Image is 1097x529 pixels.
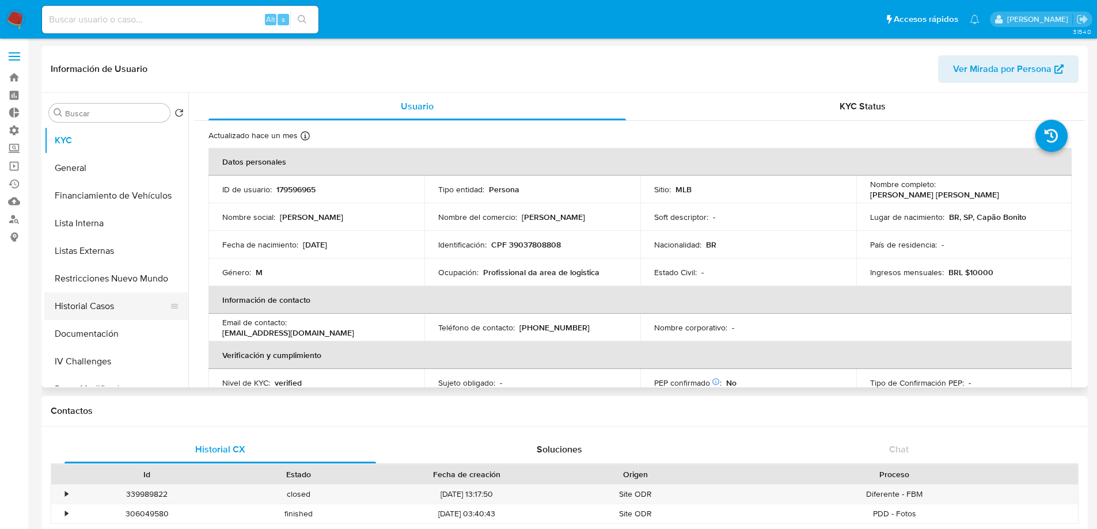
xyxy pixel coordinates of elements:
div: • [65,508,68,519]
div: 339989822 [71,485,223,504]
th: Verificación y cumplimiento [208,341,1072,369]
p: Nombre completo : [870,179,936,189]
div: • [65,489,68,500]
p: - [713,212,715,222]
p: [PERSON_NAME] [PERSON_NAME] [870,189,999,200]
span: s [282,14,285,25]
p: Identificación : [438,239,487,250]
a: Notificaciones [970,14,980,24]
button: Volver al orden por defecto [174,108,184,121]
div: Proceso [719,469,1070,480]
p: BR [706,239,716,250]
button: IV Challenges [44,348,188,375]
p: Estado Civil : [654,267,697,277]
p: CPF 39037808808 [491,239,561,250]
p: [DATE] [303,239,327,250]
span: Alt [266,14,275,25]
div: Site ODR [560,504,711,523]
p: No [726,378,737,388]
button: Listas Externas [44,237,188,265]
span: KYC Status [840,100,886,113]
div: Id [79,469,215,480]
span: Ver Mirada por Persona [953,55,1052,83]
div: 306049580 [71,504,223,523]
h1: Información de Usuario [51,63,147,75]
p: Nombre social : [222,212,275,222]
button: Ver Mirada por Persona [938,55,1079,83]
th: Datos personales [208,148,1072,176]
th: Información de contacto [208,286,1072,314]
p: Lugar de nacimiento : [870,212,944,222]
p: Sujeto obligado : [438,378,495,388]
p: Nombre del comercio : [438,212,517,222]
p: Soft descriptor : [654,212,708,222]
span: Accesos rápidos [894,13,958,25]
p: Profissional da area de logistica [483,267,599,277]
p: [PERSON_NAME] [280,212,343,222]
p: Email de contacto : [222,317,287,328]
p: - [701,267,704,277]
p: País de residencia : [870,239,937,250]
button: KYC [44,127,188,154]
p: - [969,378,971,388]
p: - [942,239,944,250]
div: [DATE] 13:17:50 [374,485,560,504]
p: Nivel de KYC : [222,378,270,388]
button: Financiamiento de Vehículos [44,182,188,210]
p: Nacionalidad : [654,239,701,250]
p: M [256,267,263,277]
div: [DATE] 03:40:43 [374,504,560,523]
span: Usuario [401,100,434,113]
div: Fecha de creación [382,469,552,480]
div: closed [223,485,374,504]
input: Buscar usuario o caso... [42,12,318,27]
p: - [500,378,502,388]
button: Restricciones Nuevo Mundo [44,265,188,292]
a: Salir [1076,13,1088,25]
p: Teléfono de contacto : [438,322,515,333]
p: verified [275,378,302,388]
p: BR, SP, Capão Bonito [949,212,1026,222]
button: Buscar [54,108,63,117]
span: Soluciones [537,443,582,456]
p: Tipo de Confirmación PEP : [870,378,964,388]
p: 179596965 [276,184,316,195]
p: [PERSON_NAME] [522,212,585,222]
p: [PHONE_NUMBER] [519,322,590,333]
button: Datos Modificados [44,375,188,403]
div: finished [223,504,374,523]
h1: Contactos [51,405,1079,417]
div: Origen [568,469,703,480]
p: Fecha de nacimiento : [222,239,298,250]
button: Lista Interna [44,210,188,237]
p: PEP confirmado : [654,378,722,388]
p: nicolas.tyrkiel@mercadolibre.com [1007,14,1072,25]
div: Diferente - FBM [711,485,1078,504]
p: Ocupación : [438,267,479,277]
p: MLB [675,184,692,195]
p: Género : [222,267,251,277]
div: Site ODR [560,485,711,504]
button: Documentación [44,320,188,348]
button: Historial Casos [44,292,179,320]
p: Sitio : [654,184,671,195]
input: Buscar [65,108,165,119]
p: Nombre corporativo : [654,322,727,333]
span: Historial CX [195,443,245,456]
span: Chat [889,443,909,456]
p: Tipo entidad : [438,184,484,195]
p: Persona [489,184,519,195]
p: Actualizado hace un mes [208,130,298,141]
div: Estado [231,469,366,480]
p: ID de usuario : [222,184,272,195]
button: search-icon [290,12,314,28]
p: BRL $10000 [948,267,993,277]
div: PDD - Fotos [711,504,1078,523]
p: - [732,322,734,333]
p: Ingresos mensuales : [870,267,944,277]
p: [EMAIL_ADDRESS][DOMAIN_NAME] [222,328,354,338]
button: General [44,154,188,182]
